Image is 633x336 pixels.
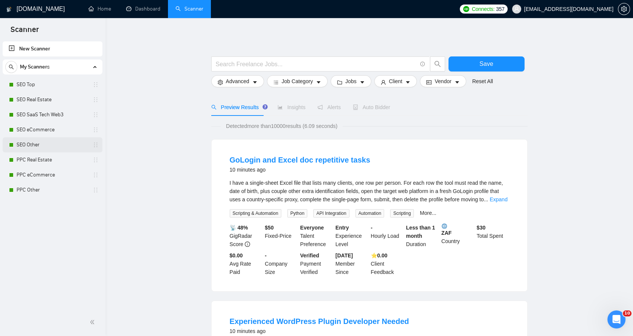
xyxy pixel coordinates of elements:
[430,56,445,71] button: search
[442,223,447,229] img: 🌐
[17,182,88,198] a: PPC Other
[17,77,88,92] a: SEO Top
[6,3,12,15] img: logo
[287,209,307,217] span: Python
[463,6,469,12] img: upwork-logo.png
[299,251,334,276] div: Payment Verified
[300,252,319,258] b: Verified
[17,122,88,137] a: SEO eCommerce
[472,5,494,13] span: Connects:
[93,142,99,148] span: holder
[484,196,488,202] span: ...
[211,75,264,87] button: settingAdvancedcaret-down
[9,41,96,56] a: New Scanner
[420,75,466,87] button: idcardVendorcaret-down
[441,223,474,236] b: ZAF
[345,77,357,85] span: Jobs
[607,310,625,328] iframe: Intercom live chat
[273,79,279,85] span: bars
[93,187,99,193] span: holder
[93,127,99,133] span: holder
[230,179,509,204] div: I have a single-sheet Excel file that lists many clients, one row per person. For each row the to...
[175,6,203,12] a: searchScanner
[5,61,17,73] button: search
[477,225,485,231] b: $ 30
[490,196,507,202] a: Expand
[334,251,369,276] div: Member Since
[455,79,460,85] span: caret-down
[316,79,321,85] span: caret-down
[267,75,328,87] button: barsJob Categorycaret-down
[262,103,268,110] div: Tooltip anchor
[3,59,102,198] li: My Scanners
[17,107,88,122] a: SEO SaaS Tech Web3
[93,172,99,178] span: holder
[218,79,223,85] span: setting
[5,24,45,40] span: Scanner
[360,79,365,85] span: caret-down
[618,6,630,12] a: setting
[381,79,386,85] span: user
[282,77,313,85] span: Job Category
[618,6,630,12] span: setting
[230,225,248,231] b: 📡 48%
[126,6,160,12] a: dashboardDashboard
[371,252,387,258] b: ⭐️ 0.00
[369,251,405,276] div: Client Feedback
[93,82,99,88] span: holder
[317,105,323,110] span: notification
[448,56,525,71] button: Save
[299,223,334,248] div: Talent Preference
[93,112,99,118] span: holder
[440,223,475,248] div: Country
[334,223,369,248] div: Experience Level
[90,318,97,326] span: double-left
[221,122,343,130] span: Detected more than 10000 results (6.09 seconds)
[278,104,305,110] span: Insights
[93,97,99,103] span: holder
[404,223,440,248] div: Duration
[226,77,249,85] span: Advanced
[371,225,373,231] b: -
[389,77,403,85] span: Client
[228,251,264,276] div: Avg Rate Paid
[336,225,349,231] b: Entry
[216,59,417,69] input: Search Freelance Jobs...
[230,165,370,174] div: 10 minutes ago
[336,252,353,258] b: [DATE]
[230,327,409,336] div: 10 minutes ago
[230,156,370,164] a: GoLogin and Excel doc repetitive tasks
[230,180,503,202] span: I have a single-sheet Excel file that lists many clients, one row per person. For each row the to...
[435,77,451,85] span: Vendor
[278,105,283,110] span: area-chart
[426,79,432,85] span: idcard
[17,167,88,182] a: PPC eCommerce
[496,5,504,13] span: 357
[353,105,358,110] span: robot
[245,242,250,247] span: info-circle
[211,105,217,110] span: search
[369,223,405,248] div: Hourly Load
[317,104,341,110] span: Alerts
[331,75,371,87] button: folderJobscaret-down
[430,61,445,67] span: search
[17,92,88,107] a: SEO Real Estate
[263,223,299,248] div: Fixed-Price
[88,6,111,12] a: homeHome
[337,79,342,85] span: folder
[230,209,281,217] span: Scripting & Automation
[472,77,493,85] a: Reset All
[420,62,425,67] span: info-circle
[93,157,99,163] span: holder
[374,75,417,87] button: userClientcaret-down
[265,225,273,231] b: $ 50
[355,209,384,217] span: Automation
[6,64,17,70] span: search
[211,104,265,110] span: Preview Results
[618,3,630,15] button: setting
[406,225,435,239] b: Less than 1 month
[405,79,410,85] span: caret-down
[475,223,511,248] div: Total Spent
[390,209,414,217] span: Scripting
[313,209,349,217] span: API Integration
